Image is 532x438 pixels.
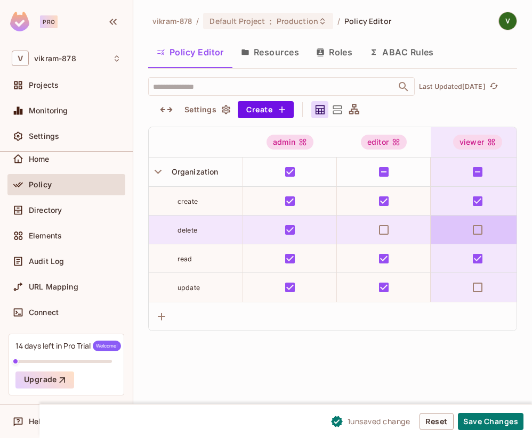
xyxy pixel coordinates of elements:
span: update [178,284,200,292]
span: 1 unsaved change [348,416,410,427]
span: Settings [29,132,59,141]
span: Policy Editor [344,16,391,26]
span: Refresh is not available in edit mode. [486,80,501,93]
button: Resources [232,39,308,65]
span: Production [277,16,318,26]
img: vikram singh [499,12,517,30]
div: Pro [40,15,58,28]
span: Policy [29,180,52,189]
button: Save Changes [458,413,523,430]
span: read [178,255,192,263]
span: V [12,51,29,66]
div: 14 days left in Pro Trial [15,341,121,351]
span: Organization [167,167,219,176]
button: ABAC Rules [361,39,442,65]
div: viewer [453,135,502,150]
span: create [178,197,198,205]
button: Create [238,101,294,118]
img: SReyMgAAAABJRU5ErkJggg== [10,12,29,31]
button: Reset [420,413,454,430]
button: Policy Editor [148,39,232,65]
span: Home [29,155,50,163]
span: delete [178,226,197,234]
span: Default Project [209,16,265,26]
span: Directory [29,206,62,214]
span: Welcome! [93,341,121,351]
span: Help & Updates [29,417,86,426]
span: Workspace: vikram-878 [34,54,76,63]
span: the active workspace [152,16,192,26]
button: Upgrade [15,371,74,389]
button: refresh [488,80,501,93]
div: admin [267,135,313,150]
button: Open [396,79,411,94]
li: / [337,16,340,26]
button: Roles [308,39,361,65]
div: editor [361,135,407,150]
span: refresh [489,81,498,92]
p: Last Updated [DATE] [419,82,486,91]
button: Settings [180,101,233,118]
span: Audit Log [29,257,64,266]
span: Connect [29,308,59,317]
span: Monitoring [29,106,68,115]
span: URL Mapping [29,283,78,291]
li: / [196,16,199,26]
span: Elements [29,232,62,240]
span: : [269,17,272,26]
span: Projects [29,81,59,89]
